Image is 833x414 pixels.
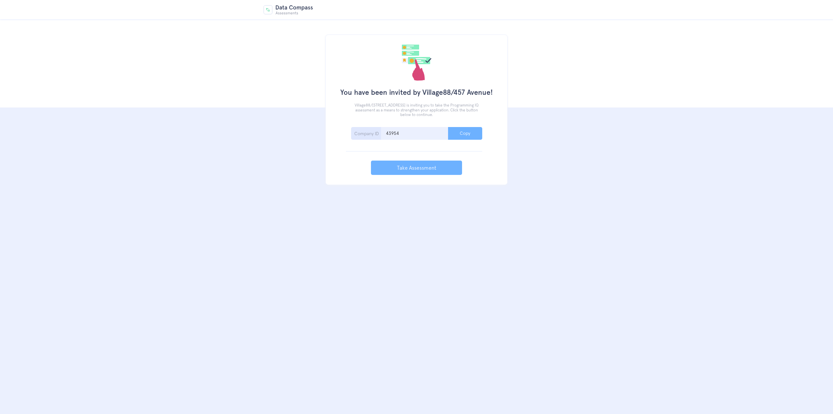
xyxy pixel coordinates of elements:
h1: You have been invited by Village88/457 Avenue! [335,88,498,97]
h2: Village88/[STREET_ADDRESS] is inviting you to take the Programming IQ assessment as a means to st... [350,103,483,117]
img: Data Compass Assessment Logo [264,5,313,15]
img: Hand Pointing List Drawing [402,45,431,81]
button: Company ID [448,127,482,140]
button: Take Assessment [371,161,462,175]
label: Company ID [351,127,482,140]
input: Company IDCopy [381,127,448,140]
